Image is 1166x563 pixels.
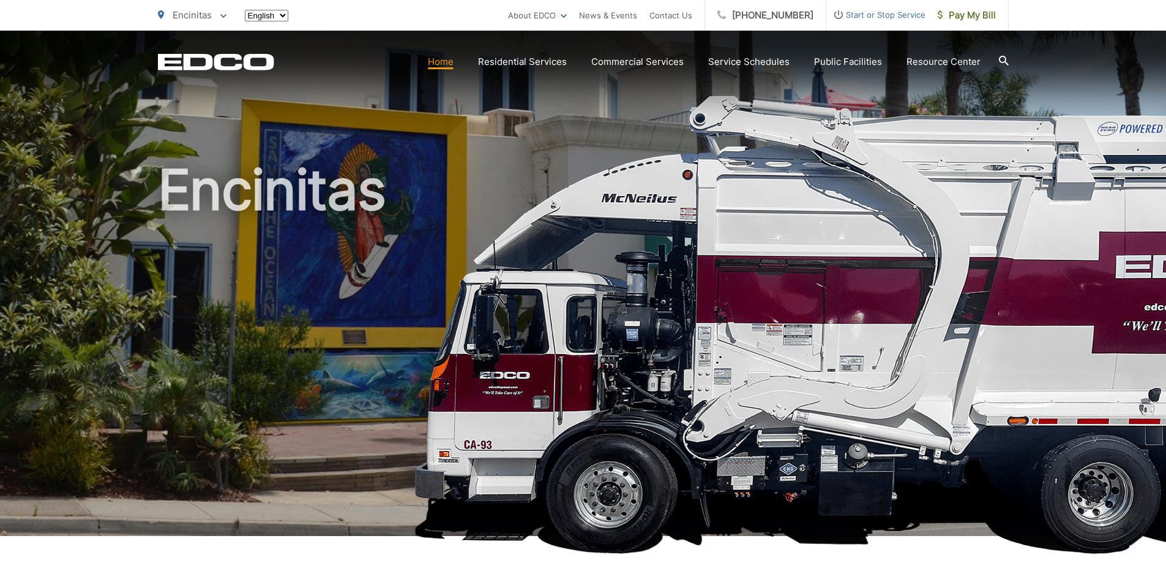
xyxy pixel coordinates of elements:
[938,8,996,23] span: Pay My Bill
[173,9,212,21] span: Encinitas
[579,8,637,23] a: News & Events
[158,53,274,70] a: EDCD logo. Return to the homepage.
[591,55,684,69] a: Commercial Services
[245,10,288,21] select: Select a language
[428,55,454,69] a: Home
[708,55,790,69] a: Service Schedules
[508,8,567,23] a: About EDCO
[478,55,567,69] a: Residential Services
[158,159,1009,547] h1: Encinitas
[814,55,882,69] a: Public Facilities
[649,8,692,23] a: Contact Us
[906,55,981,69] a: Resource Center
